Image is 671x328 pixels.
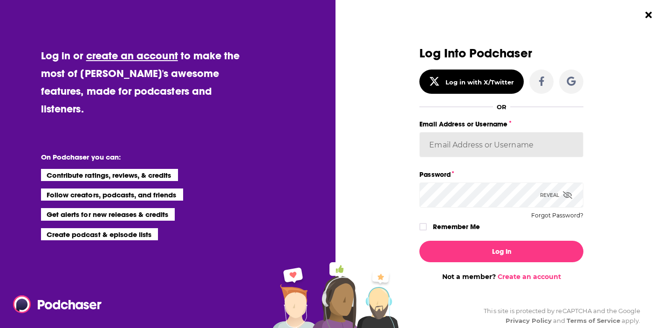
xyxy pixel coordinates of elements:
[41,228,158,240] li: Create podcast & episode lists
[540,182,572,208] div: Reveal
[567,317,620,324] a: Terms of Service
[41,153,227,161] li: On Podchaser you can:
[419,47,583,60] h3: Log Into Podchaser
[419,118,583,130] label: Email Address or Username
[41,208,175,220] li: Get alerts for new releases & credits
[506,317,552,324] a: Privacy Policy
[41,169,178,181] li: Contribute ratings, reviews, & credits
[419,241,583,262] button: Log In
[419,132,583,157] input: Email Address or Username
[445,78,514,86] div: Log in with X/Twitter
[86,49,178,62] a: create an account
[498,272,561,281] a: Create an account
[13,295,95,313] a: Podchaser - Follow, Share and Rate Podcasts
[41,188,183,201] li: Follow creators, podcasts, and friends
[497,103,507,111] div: OR
[531,212,583,219] button: Forgot Password?
[419,70,524,94] button: Log in with X/Twitter
[419,272,583,281] div: Not a member?
[640,6,657,24] button: Close Button
[419,168,583,181] label: Password
[13,295,103,313] img: Podchaser - Follow, Share and Rate Podcasts
[433,221,480,233] label: Remember Me
[476,306,640,326] div: This site is protected by reCAPTCHA and the Google and apply.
